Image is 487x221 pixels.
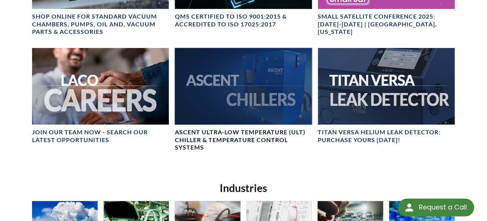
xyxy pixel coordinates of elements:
h4: Ascent Ultra-Low Temperature (ULT) Chiller & Temperature Control Systems [175,128,312,151]
h4: Join our team now - SEARCH OUR LATEST OPPORTUNITIES [32,128,169,144]
h4: QMS CERTIFIED to ISO 9001:2015 & Accredited to ISO 17025:2017 [175,13,312,28]
h4: SHOP ONLINE FOR STANDARD VACUUM CHAMBERS, PUMPS, OIL AND, VACUUM PARTS & ACCESSORIES [32,13,169,36]
a: Join our team now - SEARCH OUR LATEST OPPORTUNITIES [32,48,169,144]
h2: Industries [29,182,458,195]
h4: TITAN VERSA Helium Leak Detector: Purchase Yours [DATE]! [318,128,455,144]
h4: Small Satellite Conference 2025: [DATE]-[DATE] | [GEOGRAPHIC_DATA], [US_STATE] [318,13,455,36]
a: Ascent Chiller ImageAscent Ultra-Low Temperature (ULT) Chiller & Temperature Control Systems [175,48,312,152]
img: round button [403,202,415,214]
div: Request a Call [398,199,474,217]
a: TITAN VERSA bannerTITAN VERSA Helium Leak Detector: Purchase Yours [DATE]! [318,48,455,144]
div: Request a Call [419,199,467,216]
